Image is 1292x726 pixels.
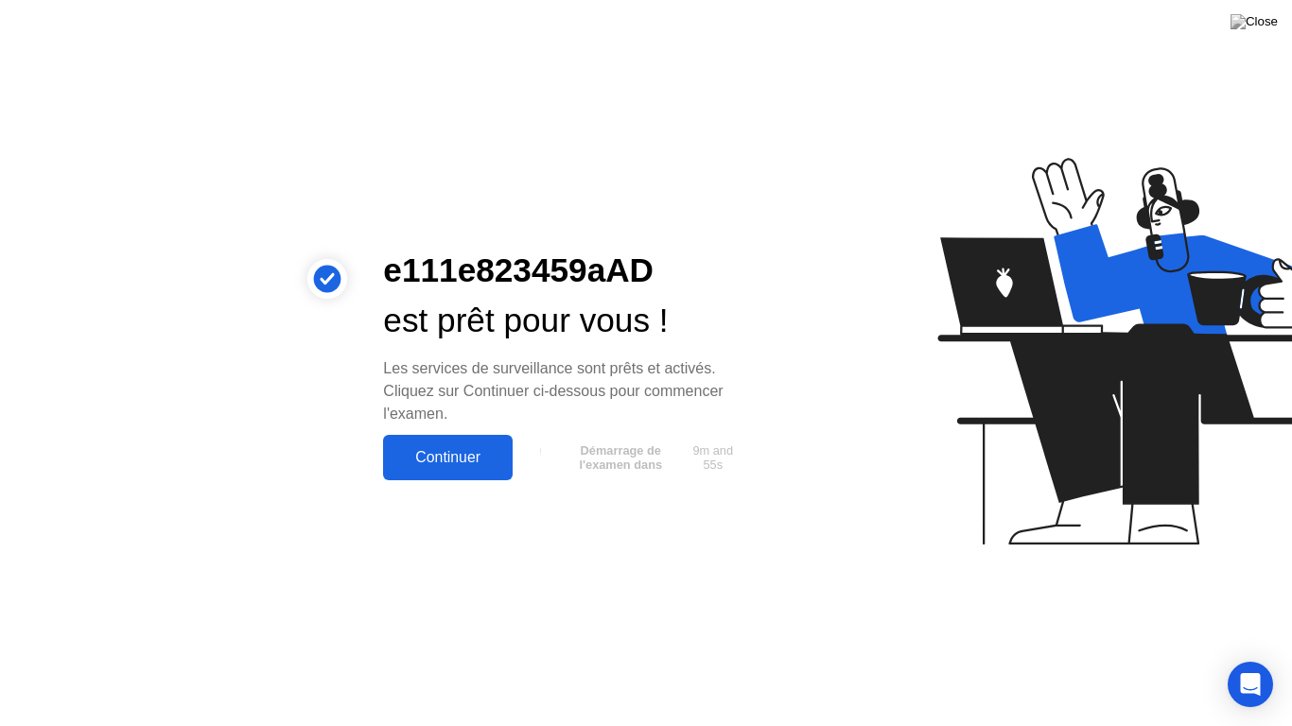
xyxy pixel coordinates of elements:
div: Continuer [389,449,507,466]
div: e111e823459aAD [383,246,744,296]
div: Les services de surveillance sont prêts et activés. Cliquez sur Continuer ci-dessous pour commenc... [383,357,744,425]
div: est prêt pour vous ! [383,296,744,346]
button: Démarrage de l'examen dans9m and 55s [522,440,744,475]
img: Close [1231,14,1278,29]
div: Open Intercom Messenger [1228,662,1273,707]
button: Continuer [383,435,513,480]
span: 9m and 55s [689,443,738,472]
